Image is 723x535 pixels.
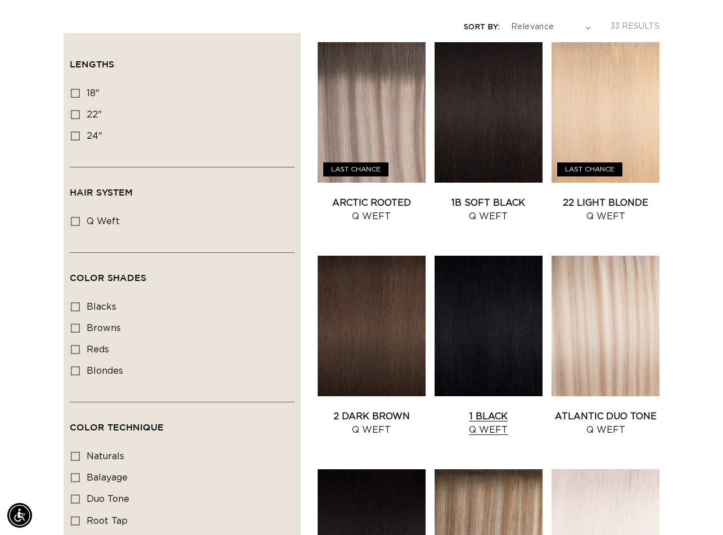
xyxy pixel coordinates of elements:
span: 24" [87,132,102,140]
a: Arctic Rooted Q Weft [318,196,426,223]
span: root tap [87,516,128,525]
div: Accessibility Menu [7,503,32,528]
span: 33 results [611,22,659,30]
span: naturals [87,452,124,461]
a: Atlantic Duo Tone Q Weft [552,410,659,437]
summary: Lengths (0 selected) [70,39,295,80]
span: reds [87,345,109,354]
span: Lengths [70,59,114,69]
iframe: Chat Widget [565,414,723,535]
span: q weft [87,217,120,226]
label: Sort by: [464,24,500,31]
span: blacks [87,302,116,311]
span: blondes [87,366,123,375]
a: 22 Light Blonde Q Weft [552,196,659,223]
span: Hair System [70,187,133,197]
span: Color Shades [70,273,146,283]
summary: Color Technique (0 selected) [70,402,295,443]
span: 18" [87,89,100,98]
span: balayage [87,473,128,482]
a: 1B Soft Black Q Weft [435,196,543,223]
span: Color Technique [70,422,164,432]
span: duo tone [87,495,129,504]
span: browns [87,324,121,333]
span: 22" [87,110,102,119]
a: 2 Dark Brown Q Weft [318,410,426,437]
summary: Color Shades (0 selected) [70,253,295,293]
a: 1 Black Q Weft [435,410,543,437]
summary: Hair System (0 selected) [70,167,295,208]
